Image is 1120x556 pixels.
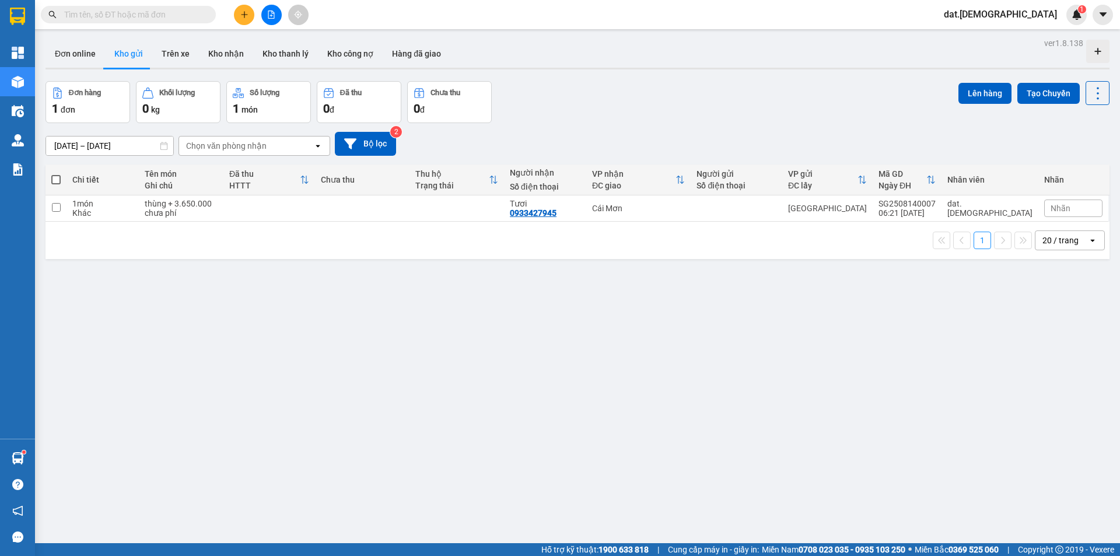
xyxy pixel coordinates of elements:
div: Chi tiết [72,175,133,184]
sup: 2 [390,126,402,138]
div: Đơn hàng [69,89,101,97]
div: [GEOGRAPHIC_DATA] [788,204,867,213]
th: Toggle SortBy [782,165,873,195]
div: Đã thu [229,169,300,179]
span: search [48,11,57,19]
span: đơn [61,105,75,114]
button: Trên xe [152,40,199,68]
img: warehouse-icon [12,134,24,146]
div: Chọn văn phòng nhận [186,140,267,152]
div: Khối lượng [159,89,195,97]
input: Select a date range. [46,137,173,155]
div: Trạng thái [415,181,489,190]
img: solution-icon [12,163,24,176]
span: đ [330,105,334,114]
span: plus [240,11,249,19]
div: VP gửi [788,169,857,179]
img: dashboard-icon [12,47,24,59]
button: Lên hàng [958,83,1012,104]
span: đ [420,105,425,114]
div: Cái Mơn [592,204,685,213]
span: notification [12,505,23,516]
button: Khối lượng0kg [136,81,220,123]
div: ĐC lấy [788,181,857,190]
th: Toggle SortBy [873,165,942,195]
div: Nhân viên [947,175,1032,184]
button: aim [288,5,309,25]
strong: 1900 633 818 [598,545,649,554]
div: Tươi [510,199,580,208]
button: Đã thu0đ [317,81,401,123]
button: Tạo Chuyến [1017,83,1080,104]
img: logo-vxr [10,8,25,25]
div: 06:21 [DATE] [878,208,936,218]
div: Ghi chú [145,181,218,190]
img: warehouse-icon [12,76,24,88]
span: copyright [1055,545,1063,554]
span: Nhãn [1051,204,1070,213]
th: Toggle SortBy [409,165,504,195]
div: Số điện thoại [510,182,580,191]
span: 0 [142,102,149,116]
th: Toggle SortBy [223,165,315,195]
div: HTTT [229,181,300,190]
span: message [12,531,23,543]
span: kg [151,105,160,114]
span: món [242,105,258,114]
div: ver 1.8.138 [1044,37,1083,50]
button: Bộ lọc [335,132,396,156]
div: Người nhận [510,168,580,177]
div: 20 / trang [1042,235,1079,246]
button: Đơn hàng1đơn [45,81,130,123]
button: file-add [261,5,282,25]
div: Khác [72,208,133,218]
span: Miền Nam [762,543,905,556]
div: Tên món [145,169,218,179]
div: VP nhận [592,169,675,179]
span: Cung cấp máy in - giấy in: [668,543,759,556]
span: dat.[DEMOGRAPHIC_DATA] [935,7,1066,22]
svg: open [313,141,323,151]
div: Mã GD [878,169,926,179]
div: Thu hộ [415,169,489,179]
input: Tìm tên, số ĐT hoặc mã đơn [64,8,202,21]
span: 0 [323,102,330,116]
div: Chưa thu [430,89,460,97]
span: ⚪️ [908,547,912,552]
span: 1 [1080,5,1084,13]
span: 1 [233,102,239,116]
div: Chưa thu [321,175,404,184]
div: Người gửi [696,169,776,179]
div: thùng + 3.650.000 [145,199,218,208]
button: Số lượng1món [226,81,311,123]
div: Số điện thoại [696,181,776,190]
span: | [1007,543,1009,556]
strong: 0369 525 060 [949,545,999,554]
button: Kho gửi [105,40,152,68]
button: Đơn online [45,40,105,68]
span: 1 [52,102,58,116]
div: Đã thu [340,89,362,97]
div: Nhãn [1044,175,1102,184]
div: chưa phí [145,208,218,218]
span: caret-down [1098,9,1108,20]
button: Chưa thu0đ [407,81,492,123]
button: 1 [974,232,991,249]
button: plus [234,5,254,25]
div: Ngày ĐH [878,181,926,190]
span: 0 [414,102,420,116]
span: | [657,543,659,556]
sup: 1 [1078,5,1086,13]
strong: 0708 023 035 - 0935 103 250 [799,545,905,554]
img: icon-new-feature [1072,9,1082,20]
img: warehouse-icon [12,452,24,464]
th: Toggle SortBy [586,165,691,195]
div: SG2508140007 [878,199,936,208]
span: Miền Bắc [915,543,999,556]
div: dat.bahai [947,199,1032,218]
button: Hàng đã giao [383,40,450,68]
div: 1 món [72,199,133,208]
svg: open [1088,236,1097,245]
sup: 1 [22,450,26,454]
img: warehouse-icon [12,105,24,117]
